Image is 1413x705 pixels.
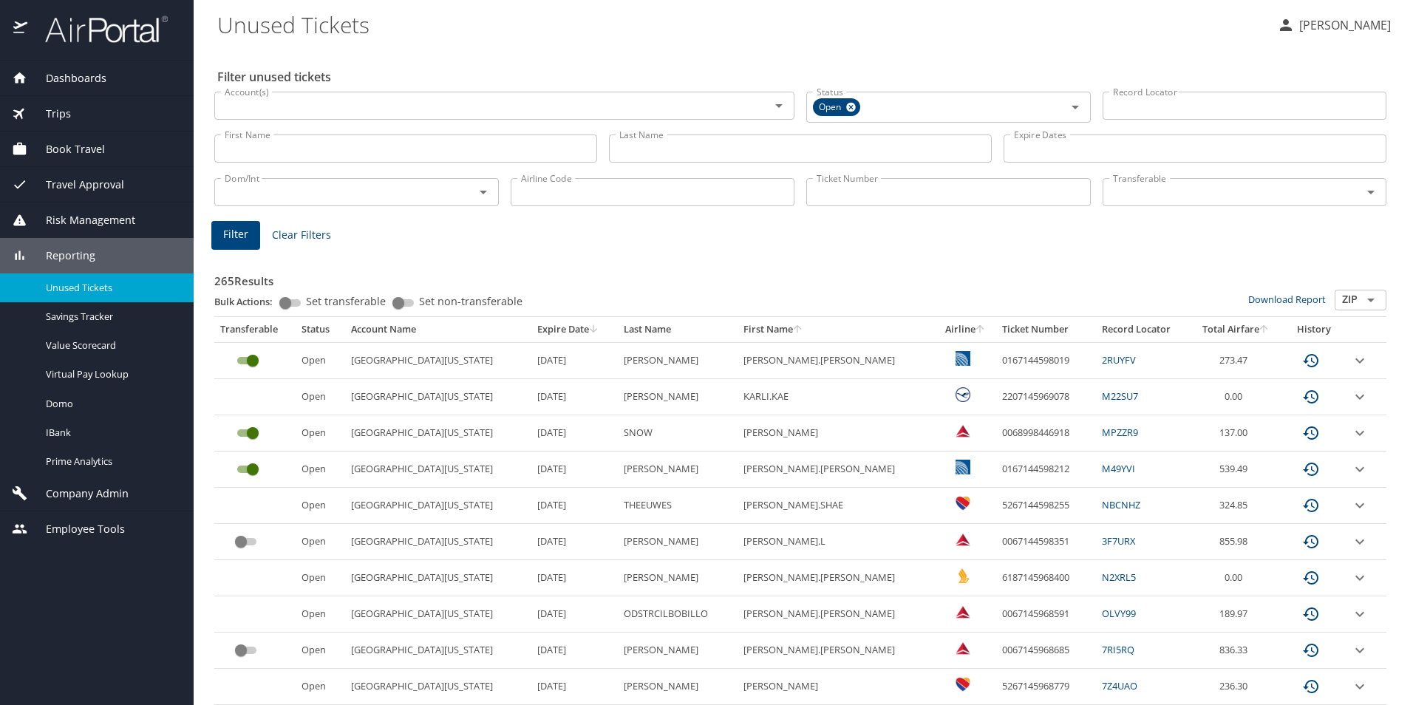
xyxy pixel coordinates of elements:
td: Open [296,633,345,669]
button: expand row [1351,678,1369,695]
button: Open [473,182,494,202]
td: [GEOGRAPHIC_DATA][US_STATE] [345,488,532,524]
button: sort [793,325,803,335]
td: [GEOGRAPHIC_DATA][US_STATE] [345,379,532,415]
td: [DATE] [531,488,618,524]
span: Employee Tools [27,521,125,537]
button: Open [769,95,789,116]
img: airportal-logo.png [29,15,168,44]
td: SNOW [618,415,737,452]
td: ODSTRCILBOBILLO [618,596,737,633]
td: 2207145969078 [996,379,1096,415]
td: Open [296,415,345,452]
td: [DATE] [531,669,618,705]
td: 855.98 [1190,524,1282,560]
td: [GEOGRAPHIC_DATA][US_STATE] [345,669,532,705]
td: Open [296,342,345,378]
button: sort [1259,325,1270,335]
th: Ticket Number [996,317,1096,342]
span: Prime Analytics [46,454,176,469]
button: sort [976,325,986,335]
button: expand row [1351,641,1369,659]
a: OLVY99 [1102,607,1136,620]
td: [DATE] [531,415,618,452]
p: Bulk Actions: [214,295,285,308]
img: Singapore Airlines [956,568,970,583]
h1: Unused Tickets [217,1,1265,47]
a: 3F7URX [1102,534,1135,548]
a: NBCNHZ [1102,498,1140,511]
td: Open [296,560,345,596]
button: expand row [1351,605,1369,623]
td: Open [296,379,345,415]
td: 0167144598019 [996,342,1096,378]
td: [PERSON_NAME] [618,524,737,560]
h2: Filter unused tickets [217,65,1389,89]
td: 0067145968685 [996,633,1096,669]
span: Set transferable [306,296,386,307]
td: Open [296,596,345,633]
td: [DATE] [531,633,618,669]
img: Lufthansa [956,387,970,402]
td: [GEOGRAPHIC_DATA][US_STATE] [345,415,532,452]
td: KARLI.KAE [738,379,936,415]
th: Total Airfare [1190,317,1282,342]
a: Download Report [1248,293,1326,306]
img: icon-airportal.png [13,15,29,44]
td: [PERSON_NAME] [618,452,737,488]
td: 0.00 [1190,560,1282,596]
img: United Airlines [956,351,970,366]
img: Delta Airlines [956,604,970,619]
td: [PERSON_NAME] [618,669,737,705]
span: Dashboards [27,70,106,86]
div: Transferable [220,323,290,336]
button: Open [1361,290,1381,310]
a: 7RI5RQ [1102,643,1134,656]
td: 0167144598212 [996,452,1096,488]
th: History [1283,317,1345,342]
th: Last Name [618,317,737,342]
span: IBank [46,426,176,440]
span: Clear Filters [272,226,331,245]
td: [PERSON_NAME] [738,669,936,705]
td: [DATE] [531,379,618,415]
a: 2RUYFV [1102,353,1136,367]
td: [GEOGRAPHIC_DATA][US_STATE] [345,596,532,633]
td: [PERSON_NAME].[PERSON_NAME] [738,596,936,633]
span: Reporting [27,248,95,264]
td: [PERSON_NAME] [738,415,936,452]
img: VxQ0i4AAAAASUVORK5CYII= [956,532,970,547]
th: First Name [738,317,936,342]
td: [GEOGRAPHIC_DATA][US_STATE] [345,633,532,669]
td: 189.97 [1190,596,1282,633]
a: 7Z4UAO [1102,679,1137,692]
td: 137.00 [1190,415,1282,452]
td: [PERSON_NAME].[PERSON_NAME] [738,560,936,596]
p: [PERSON_NAME] [1295,16,1391,34]
button: Open [1065,97,1086,117]
button: Open [1361,182,1381,202]
button: expand row [1351,352,1369,369]
span: Risk Management [27,212,135,228]
a: M49YVI [1102,462,1135,475]
td: [GEOGRAPHIC_DATA][US_STATE] [345,524,532,560]
span: Filter [223,225,248,244]
td: [GEOGRAPHIC_DATA][US_STATE] [345,560,532,596]
a: N2XRL5 [1102,571,1136,584]
img: Southwest Airlines [956,496,970,511]
button: expand row [1351,533,1369,551]
td: 324.85 [1190,488,1282,524]
th: Expire Date [531,317,618,342]
td: [PERSON_NAME].SHAE [738,488,936,524]
td: THEEUWES [618,488,737,524]
img: Southwest Airlines [956,677,970,692]
span: Open [813,100,850,115]
td: [PERSON_NAME].[PERSON_NAME] [738,633,936,669]
td: [PERSON_NAME].L [738,524,936,560]
td: 836.33 [1190,633,1282,669]
td: Open [296,669,345,705]
td: [DATE] [531,342,618,378]
td: 273.47 [1190,342,1282,378]
td: [GEOGRAPHIC_DATA][US_STATE] [345,452,532,488]
span: Unused Tickets [46,281,176,295]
